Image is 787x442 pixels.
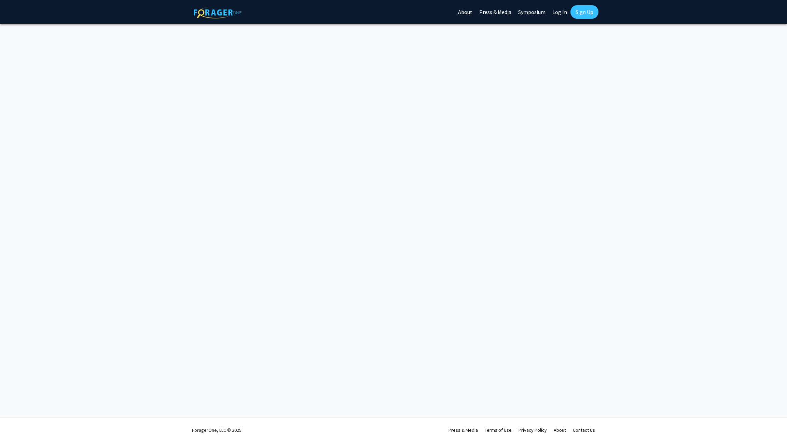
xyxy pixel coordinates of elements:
[573,427,595,433] a: Contact Us
[519,427,547,433] a: Privacy Policy
[485,427,512,433] a: Terms of Use
[192,418,241,442] div: ForagerOne, LLC © 2025
[194,6,241,18] img: ForagerOne Logo
[448,427,478,433] a: Press & Media
[570,5,598,19] a: Sign Up
[554,427,566,433] a: About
